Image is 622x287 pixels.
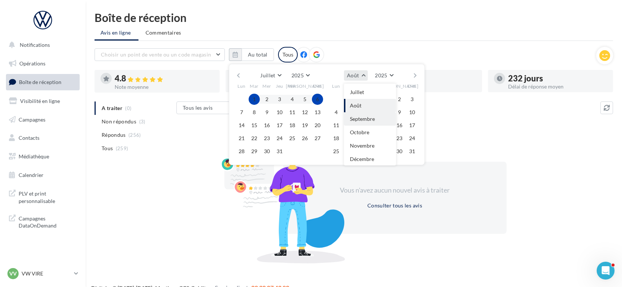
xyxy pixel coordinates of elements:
div: 99 % [377,74,476,83]
span: Visibilité en ligne [20,98,60,104]
button: 5 [343,107,354,118]
button: 13 [312,107,323,118]
div: Tous [278,47,298,62]
button: 24 [274,133,285,144]
button: 2 [261,94,272,105]
button: 23 [261,133,272,144]
button: 7 [236,107,247,118]
div: Note moyenne [115,84,214,90]
button: 29 [249,146,260,157]
span: Opérations [19,60,45,67]
button: 21 [236,133,247,144]
button: 25 [287,133,298,144]
span: Dim [408,83,417,89]
button: 31 [406,146,418,157]
button: 6 [312,94,323,105]
button: 26 [299,133,310,144]
button: 20 [312,120,323,131]
span: Décembre [350,156,374,162]
a: PLV et print personnalisable [4,186,81,207]
span: Septembre [350,116,375,122]
div: Vous n'avez aucun nouvel avis à traiter [331,186,459,195]
button: 8 [249,107,260,118]
span: Tous les avis [183,104,213,111]
button: Tous les avis [176,101,251,114]
button: Novembre [344,139,396,152]
button: Au total [229,48,274,61]
button: 25 [331,146,342,157]
button: 3 [406,94,418,105]
div: Taux de réponse [377,84,476,89]
span: VV [9,270,17,277]
button: 9 [394,107,405,118]
div: Délai de réponse moyen [508,84,607,89]
button: 10 [274,107,285,118]
span: Juillet [350,89,364,95]
span: [PERSON_NAME] [286,83,324,89]
span: Répondus [102,131,126,139]
span: 2025 [291,72,304,78]
a: Médiathèque [4,149,81,164]
button: 3 [274,94,285,105]
iframe: Intercom live chat [597,262,615,280]
button: 27 [312,133,323,144]
span: (256) [128,132,141,138]
span: (259) [116,145,128,151]
button: 19 [343,133,354,144]
span: Juillet [260,72,275,78]
span: Campagnes [19,116,45,122]
span: Mar [344,83,353,89]
button: 19 [299,120,310,131]
button: 18 [287,120,298,131]
button: 16 [261,120,272,131]
div: 232 jours [508,74,607,83]
span: Tous [102,145,113,152]
button: Août [344,70,368,81]
span: Calendrier [19,172,44,178]
span: Notifications [20,42,50,48]
button: Octobre [344,126,396,139]
button: 4 [287,94,298,105]
button: 31 [274,146,285,157]
span: Août [347,72,359,78]
span: Août [350,102,361,109]
span: Mar [250,83,259,89]
span: Mer [262,83,271,89]
span: Choisir un point de vente ou un code magasin [101,51,211,58]
button: 10 [406,107,418,118]
span: (3) [139,119,146,125]
a: Campagnes DataOnDemand [4,210,81,232]
a: Visibilité en ligne [4,93,81,109]
button: Notifications [4,37,78,53]
button: Consulter tous les avis [364,201,425,210]
span: Jeu [276,83,283,89]
button: 12 [299,107,310,118]
button: 5 [299,94,310,105]
button: 2025 [372,70,396,81]
a: Campagnes [4,112,81,128]
span: Octobre [350,129,369,135]
button: 1 [249,94,260,105]
a: Opérations [4,56,81,71]
span: Campagnes DataOnDemand [19,213,77,229]
span: Mer [357,83,366,89]
span: Contacts [19,135,39,141]
button: 11 [331,120,342,131]
span: Médiathèque [19,153,49,159]
a: Boîte de réception [4,74,81,90]
button: Choisir un point de vente ou un code magasin [95,48,225,61]
button: 28 [236,146,247,157]
button: Au total [242,48,274,61]
button: 22 [249,133,260,144]
button: Juillet [257,70,284,81]
a: Calendrier [4,167,81,183]
button: 4 [331,107,342,118]
span: Lun [237,83,246,89]
span: PLV et print personnalisable [19,188,77,204]
span: Lun [332,83,340,89]
button: 24 [406,133,418,144]
span: 2025 [375,72,387,78]
button: 9 [261,107,272,118]
button: 17 [274,120,285,131]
